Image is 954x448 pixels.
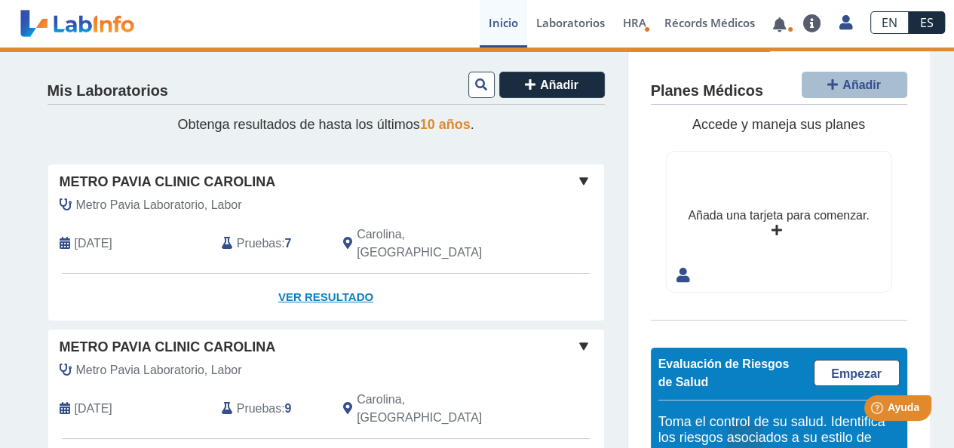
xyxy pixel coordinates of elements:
[357,391,523,427] span: Carolina, PR
[499,72,605,98] button: Añadir
[75,235,112,253] span: 2025-10-10
[76,196,242,214] span: Metro Pavia Laboratorio, Labor
[210,391,332,427] div: :
[76,361,242,379] span: Metro Pavia Laboratorio, Labor
[658,357,790,388] span: Evaluación de Riesgos de Salud
[48,274,604,321] a: Ver Resultado
[210,226,332,262] div: :
[692,117,865,132] span: Accede y maneja sus planes
[75,400,112,418] span: 2025-09-06
[688,207,869,225] div: Añada una tarjeta para comenzar.
[237,400,281,418] span: Pruebas
[60,337,276,357] span: Metro Pavia Clinic Carolina
[48,82,168,100] h4: Mis Laboratorios
[623,15,646,30] span: HRA
[60,172,276,192] span: Metro Pavia Clinic Carolina
[842,78,881,91] span: Añadir
[540,78,578,91] span: Añadir
[177,117,474,132] span: Obtenga resultados de hasta los últimos .
[802,72,907,98] button: Añadir
[870,11,909,34] a: EN
[285,237,292,250] b: 7
[357,226,523,262] span: Carolina, PR
[831,367,882,380] span: Empezar
[909,11,945,34] a: ES
[820,389,937,431] iframe: Help widget launcher
[814,360,900,386] a: Empezar
[651,82,763,100] h4: Planes Médicos
[420,117,471,132] span: 10 años
[237,235,281,253] span: Pruebas
[285,402,292,415] b: 9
